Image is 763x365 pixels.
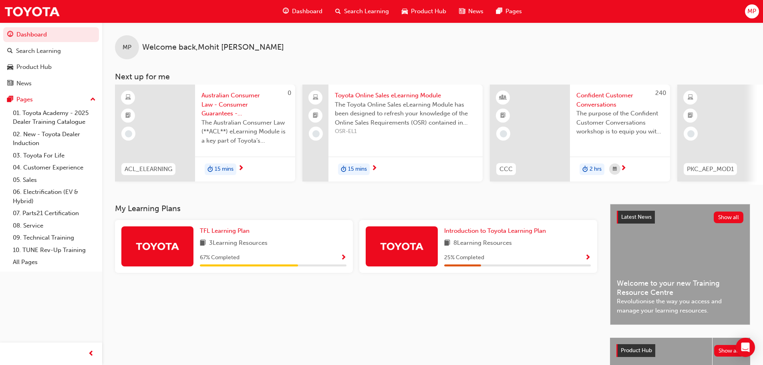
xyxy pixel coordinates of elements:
span: prev-icon [88,349,94,359]
span: The Toyota Online Sales eLearning Module has been designed to refresh your knowledge of the Onlin... [335,100,476,127]
button: Show all [714,345,744,357]
span: Australian Consumer Law - Consumer Guarantees - eLearning module [201,91,289,118]
span: 15 mins [215,165,234,174]
span: duration-icon [341,164,346,175]
span: Product Hub [411,7,446,16]
span: Product Hub [621,347,652,354]
button: DashboardSearch LearningProduct HubNews [3,26,99,92]
span: guage-icon [283,6,289,16]
img: Trak [4,2,60,20]
span: pages-icon [7,96,13,103]
span: learningResourceType_ELEARNING-icon [125,93,131,103]
span: PKC_AEP_MOD1 [687,165,734,174]
span: 3 Learning Resources [209,238,268,248]
button: Show Progress [585,253,591,263]
span: search-icon [335,6,341,16]
span: next-icon [620,165,626,172]
a: Introduction to Toyota Learning Plan [444,226,549,236]
img: Trak [380,239,424,253]
span: learningRecordVerb_NONE-icon [687,130,695,137]
img: Trak [135,239,179,253]
a: 06. Electrification (EV & Hybrid) [10,186,99,207]
span: duration-icon [207,164,213,175]
span: 0 [288,89,291,97]
a: Toyota Online Sales eLearning ModuleThe Toyota Online Sales eLearning Module has been designed to... [302,85,483,181]
span: The Australian Consumer Law (**ACL**) eLearning Module is a key part of Toyota’s compliance progr... [201,118,289,145]
span: Pages [505,7,522,16]
span: 25 % Completed [444,253,484,262]
span: booktick-icon [125,111,131,121]
span: Welcome back , Mohit [PERSON_NAME] [142,43,284,52]
div: Product Hub [16,63,52,72]
a: Latest NewsShow allWelcome to your new Training Resource CentreRevolutionise the way you access a... [610,204,750,325]
h3: My Learning Plans [115,204,597,213]
a: 240CCCConfident Customer ConversationsThe purpose of the Confident Customer Conversations worksho... [490,85,670,181]
span: Confident Customer Conversations [576,91,664,109]
button: Pages [3,92,99,107]
a: Latest NewsShow all [617,211,743,224]
span: booktick-icon [688,111,693,121]
span: 15 mins [348,165,367,174]
div: News [16,79,32,88]
span: 67 % Completed [200,253,240,262]
a: guage-iconDashboard [276,3,329,20]
a: TFL Learning Plan [200,226,253,236]
a: pages-iconPages [490,3,528,20]
span: learningRecordVerb_NONE-icon [500,130,507,137]
span: Introduction to Toyota Learning Plan [444,227,546,234]
span: ACL_ELEARNING [125,165,172,174]
span: next-icon [371,165,377,172]
span: book-icon [200,238,206,248]
span: MP [123,43,131,52]
span: The purpose of the Confident Customer Conversations workshop is to equip you with tools to commun... [576,109,664,136]
h3: Next up for me [102,72,763,81]
span: car-icon [402,6,408,16]
a: Product Hub [3,60,99,75]
span: calendar-icon [613,164,617,174]
span: guage-icon [7,31,13,38]
span: Latest News [621,214,652,220]
div: Open Intercom Messenger [736,338,755,357]
span: book-icon [444,238,450,248]
a: 07. Parts21 Certification [10,207,99,220]
span: next-icon [238,165,244,172]
div: Search Learning [16,46,61,56]
a: 08. Service [10,220,99,232]
a: News [3,76,99,91]
div: Pages [16,95,33,104]
span: Toyota Online Sales eLearning Module [335,91,476,100]
button: MP [745,4,759,18]
a: Search Learning [3,44,99,58]
a: news-iconNews [453,3,490,20]
a: 05. Sales [10,174,99,186]
button: Show Progress [340,253,346,263]
span: 8 Learning Resources [453,238,512,248]
span: booktick-icon [500,111,506,121]
span: laptop-icon [313,93,318,103]
span: car-icon [7,64,13,71]
a: 0ACL_ELEARNINGAustralian Consumer Law - Consumer Guarantees - eLearning moduleThe Australian Cons... [115,85,295,181]
span: Show Progress [585,254,591,262]
a: Product HubShow all [616,344,744,357]
a: search-iconSearch Learning [329,3,395,20]
a: 10. TUNE Rev-Up Training [10,244,99,256]
span: booktick-icon [313,111,318,121]
span: duration-icon [582,164,588,175]
a: 01. Toyota Academy - 2025 Dealer Training Catalogue [10,107,99,128]
span: Dashboard [292,7,322,16]
span: pages-icon [496,6,502,16]
span: OSR-EL1 [335,127,476,136]
span: news-icon [7,80,13,87]
span: news-icon [459,6,465,16]
span: 2 hrs [590,165,602,174]
span: Welcome to your new Training Resource Centre [617,279,743,297]
span: learningResourceType_INSTRUCTOR_LED-icon [500,93,506,103]
span: Search Learning [344,7,389,16]
span: up-icon [90,95,96,105]
a: 02. New - Toyota Dealer Induction [10,128,99,149]
a: 09. Technical Training [10,232,99,244]
span: TFL Learning Plan [200,227,250,234]
a: All Pages [10,256,99,268]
